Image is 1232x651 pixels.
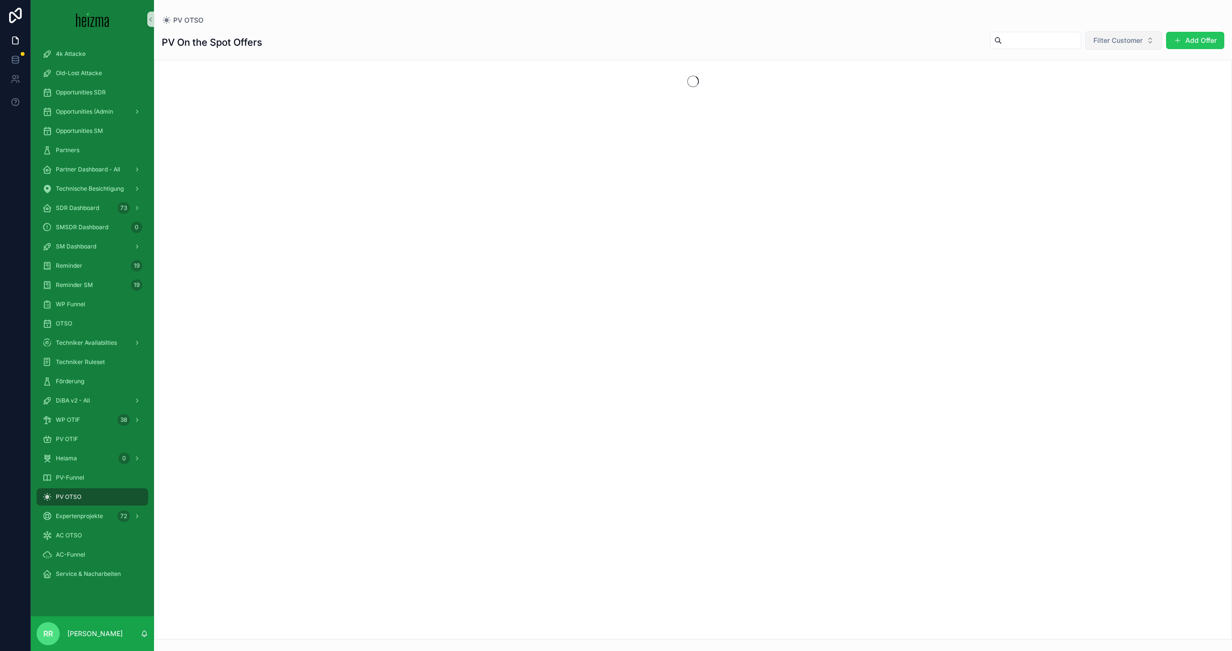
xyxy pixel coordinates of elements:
[37,450,148,467] a: Heiama0
[56,108,113,116] span: Opportunities (Admin
[56,416,80,424] span: WP OTIF
[1093,36,1142,45] span: Filter Customer
[1166,32,1224,49] button: Add Offer
[56,358,105,366] span: Techniker Ruleset
[56,512,103,520] span: Expertenprojekte
[56,435,78,443] span: PV OTIF
[37,296,148,313] a: WP Funnel
[37,373,148,390] a: Förderung
[56,474,84,482] span: PV-Funnel
[37,527,148,544] a: AC OTSO
[76,12,109,27] img: App logo
[37,353,148,371] a: Techniker Ruleset
[37,142,148,159] a: Partners
[37,411,148,429] a: WP OTIF38
[1085,31,1162,50] button: Select Button
[37,238,148,255] a: SM Dashboard
[37,469,148,486] a: PV-Funnel
[37,488,148,506] a: PV OTSO
[31,39,154,595] div: scrollable content
[56,146,79,154] span: Partners
[56,243,96,250] span: SM Dashboard
[118,453,130,464] div: 0
[37,565,148,583] a: Service & Nacharbeiten
[56,262,82,270] span: Reminder
[43,628,53,639] span: RR
[37,276,148,294] a: Reminder SM19
[56,320,72,327] span: OTSO
[37,199,148,217] a: SDR Dashboard73
[56,185,124,193] span: Technische Besichtigung
[56,166,120,173] span: Partner Dashboard - All
[37,334,148,352] a: Techniker Availabilties
[37,257,148,274] a: Reminder19
[117,414,130,426] div: 38
[37,430,148,448] a: PV OTIF
[56,223,108,231] span: SMSDR Dashboard
[67,629,123,638] p: [PERSON_NAME]
[37,546,148,563] a: AC-Funnel
[56,397,90,404] span: DiBA v2 - All
[37,65,148,82] a: Old-Lost Attacke
[37,84,148,101] a: Opportunities SDR
[37,122,148,140] a: Opportunities SM
[56,493,81,501] span: PV OTSO
[56,127,103,135] span: Opportunities SM
[173,15,204,25] span: PV OTSO
[56,69,102,77] span: Old-Lost Attacke
[56,339,117,347] span: Techniker Availabilties
[37,392,148,409] a: DiBA v2 - All
[56,551,85,559] span: AC-Funnel
[37,161,148,178] a: Partner Dashboard - All
[162,15,204,25] a: PV OTSO
[56,204,99,212] span: SDR Dashboard
[37,219,148,236] a: SMSDR Dashboard0
[37,45,148,63] a: 4k Attacke
[37,103,148,120] a: Opportunities (Admin
[131,260,142,272] div: 19
[56,89,106,96] span: Opportunities SDR
[56,455,77,462] span: Heiama
[56,50,86,58] span: 4k Attacke
[117,510,130,522] div: 72
[117,202,130,214] div: 73
[56,281,93,289] span: Reminder SM
[56,378,84,385] span: Förderung
[131,221,142,233] div: 0
[56,532,82,539] span: AC OTSO
[37,508,148,525] a: Expertenprojekte72
[131,279,142,291] div: 19
[162,36,262,49] h1: PV On the Spot Offers
[56,570,121,578] span: Service & Nacharbeiten
[37,180,148,197] a: Technische Besichtigung
[56,300,85,308] span: WP Funnel
[37,315,148,332] a: OTSO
